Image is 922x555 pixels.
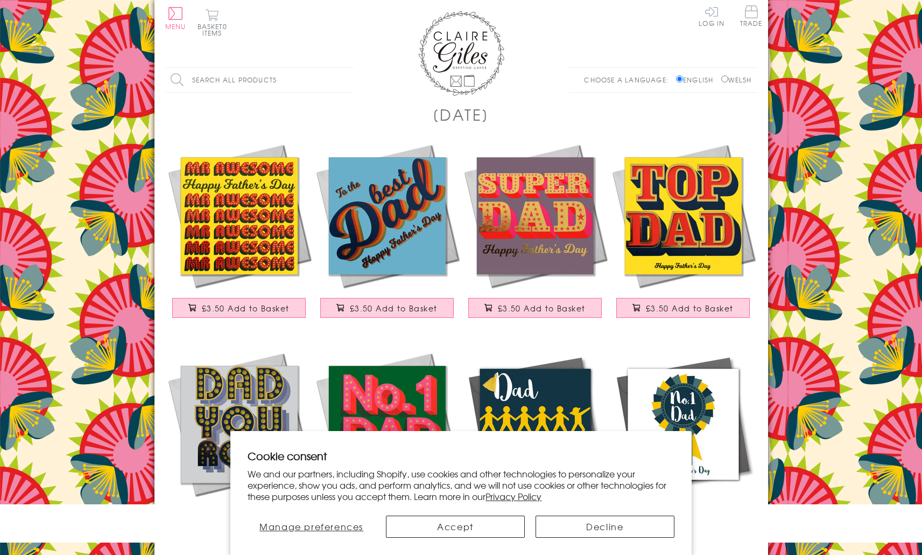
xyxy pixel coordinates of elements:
button: £3.50 Add to Basket [616,298,750,318]
input: English [676,75,683,82]
button: Accept [386,516,525,538]
a: Log In [699,5,724,26]
img: Claire Giles Greetings Cards [418,11,504,96]
input: Search [343,68,354,92]
label: Welsh [721,75,752,85]
img: Father's Day Greeting Card, # 1 Dad Rosette, Embellished with a colourful tassel [609,350,757,498]
span: £3.50 Add to Basket [202,303,290,314]
img: Father's Day Card, Dad You Rock, text foiled in shiny gold [165,350,313,498]
a: Father's Day Greeting Card, Dab Dad, Embellished with a colourful tassel £3.75 Add to Basket [461,350,609,537]
a: Father's Day Card, Best Dad, text foiled in shiny gold £3.50 Add to Basket [313,142,461,329]
button: £3.50 Add to Basket [468,298,602,318]
button: Basket0 items [198,9,227,36]
a: Trade [740,5,763,29]
span: £3.50 Add to Basket [350,303,438,314]
img: Father's Day Card, No. 1 Dad, text foiled in shiny gold [313,350,461,498]
a: Father's Day Greeting Card, # 1 Dad Rosette, Embellished with a colourful tassel £3.75 Add to Basket [609,350,757,537]
button: £3.50 Add to Basket [320,298,454,318]
span: Trade [740,5,763,26]
p: We and our partners, including Shopify, use cookies and other technologies to personalize your ex... [248,468,674,502]
span: 0 items [202,22,227,38]
img: Father's Day Card, Best Dad, text foiled in shiny gold [313,142,461,290]
a: Father's Day Card, Top Dad, text foiled in shiny gold £3.50 Add to Basket [609,142,757,329]
button: Decline [536,516,674,538]
span: £3.50 Add to Basket [646,303,734,314]
span: Menu [165,22,186,31]
span: Manage preferences [259,520,363,533]
button: Menu [165,7,186,30]
img: Father's Day Greeting Card, Dab Dad, Embellished with a colourful tassel [461,350,609,498]
h1: [DATE] [433,103,489,126]
input: Welsh [721,75,728,82]
p: Choose a language: [584,75,674,85]
img: Father's Day Card, Super Dad, text foiled in shiny gold [461,142,609,290]
a: Father's Day Card, Dad You Rock, text foiled in shiny gold £3.50 Add to Basket [165,350,313,537]
label: English [676,75,719,85]
input: Search all products [165,68,354,92]
h2: Cookie consent [248,448,674,463]
a: Privacy Policy [485,490,541,503]
span: £3.50 Add to Basket [498,303,586,314]
a: Father's Day Card, No. 1 Dad, text foiled in shiny gold £3.50 Add to Basket [313,350,461,537]
button: Manage preferences [248,516,375,538]
a: Father's Day Card, Mr Awesome, text foiled in shiny gold £3.50 Add to Basket [165,142,313,329]
button: £3.50 Add to Basket [172,298,306,318]
img: Father's Day Card, Mr Awesome, text foiled in shiny gold [165,142,313,290]
img: Father's Day Card, Top Dad, text foiled in shiny gold [609,142,757,290]
a: Father's Day Card, Super Dad, text foiled in shiny gold £3.50 Add to Basket [461,142,609,329]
